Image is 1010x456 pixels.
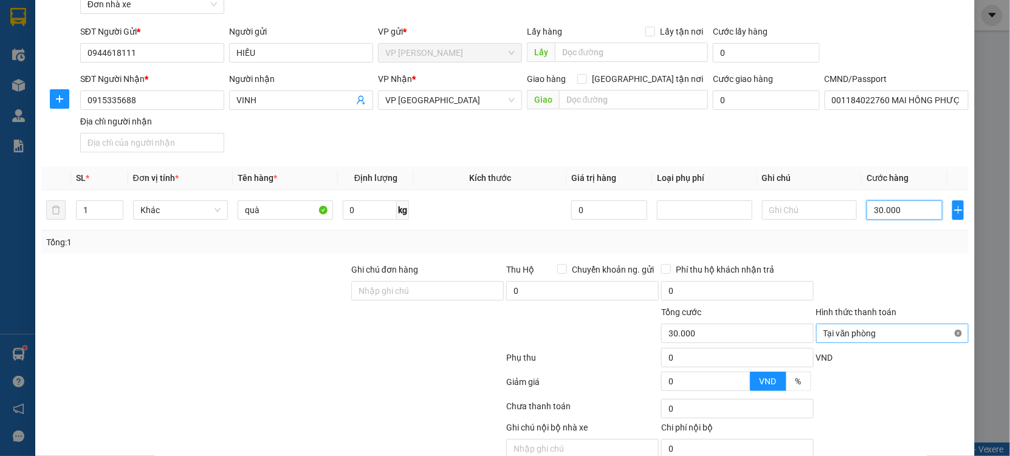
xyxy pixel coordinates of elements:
li: Hotline: 19001155 [114,45,508,60]
div: VP gửi [378,25,522,38]
label: Cước giao hàng [713,74,773,84]
label: Cước lấy hàng [713,27,768,36]
span: SL [76,173,86,183]
input: Ghi Chú [762,200,857,220]
span: user-add [356,95,366,105]
input: VD: Bàn, Ghế [238,200,333,220]
div: Tổng: 1 [46,236,390,249]
div: SĐT Người Gửi [80,25,224,38]
span: Chuyển khoản ng. gửi [567,263,659,276]
span: Định lượng [354,173,397,183]
div: Giảm giá [505,375,660,396]
span: [GEOGRAPHIC_DATA] tận nơi [587,72,708,86]
div: SĐT Người Nhận [80,72,224,86]
span: VND [816,353,833,362]
span: Lấy [527,43,555,62]
div: Người gửi [229,25,373,38]
span: Giá trị hàng [571,173,616,183]
button: delete [46,200,66,220]
input: 0 [571,200,647,220]
li: Số 10 ngõ 15 Ngọc Hồi, Q.[PERSON_NAME], [GEOGRAPHIC_DATA] [114,30,508,45]
th: Ghi chú [757,166,862,190]
label: Ghi chú đơn hàng [351,265,418,274]
span: Thu Hộ [506,265,534,274]
span: Giao hàng [527,74,566,84]
div: Địa chỉ người nhận [80,115,224,128]
input: Dọc đường [559,90,708,109]
button: plus [952,200,964,220]
div: Phụ thu [505,351,660,372]
input: Cước giao hàng [713,90,820,110]
span: Khác [140,201,221,219]
th: Loại phụ phí [652,166,757,190]
span: % [795,376,802,386]
input: Dọc đường [555,43,708,62]
span: Giao [527,90,559,109]
span: Tại văn phòng [823,324,961,342]
span: close-circle [955,330,962,337]
span: VND [760,376,777,386]
div: Chi phí nội bộ [661,421,814,439]
span: VP Nhận [378,74,412,84]
div: Người nhận [229,72,373,86]
span: Tên hàng [238,173,277,183]
span: Lấy hàng [527,27,562,36]
span: Lấy tận nơi [655,25,708,38]
span: plus [50,94,69,104]
span: Phí thu hộ khách nhận trả [671,263,779,276]
input: Cước lấy hàng [713,43,820,63]
div: Chưa thanh toán [505,400,660,421]
div: Ghi chú nội bộ nhà xe [506,421,659,439]
div: CMND/Passport [825,72,969,86]
span: VP Ninh Bình [385,91,515,109]
span: Cước hàng [867,173,909,183]
img: logo.jpg [15,15,76,76]
span: kg [397,200,409,220]
span: Tổng cước [661,307,701,317]
label: Hình thức thanh toán [816,307,897,317]
span: Đơn vị tính [133,173,179,183]
b: GỬI : VP [PERSON_NAME] [15,88,212,108]
button: plus [50,89,69,109]
span: plus [953,205,963,215]
span: Kích thước [469,173,511,183]
input: Ghi chú đơn hàng [351,281,504,301]
input: Địa chỉ của người nhận [80,133,224,152]
span: VP Lê Duẩn [385,44,515,62]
